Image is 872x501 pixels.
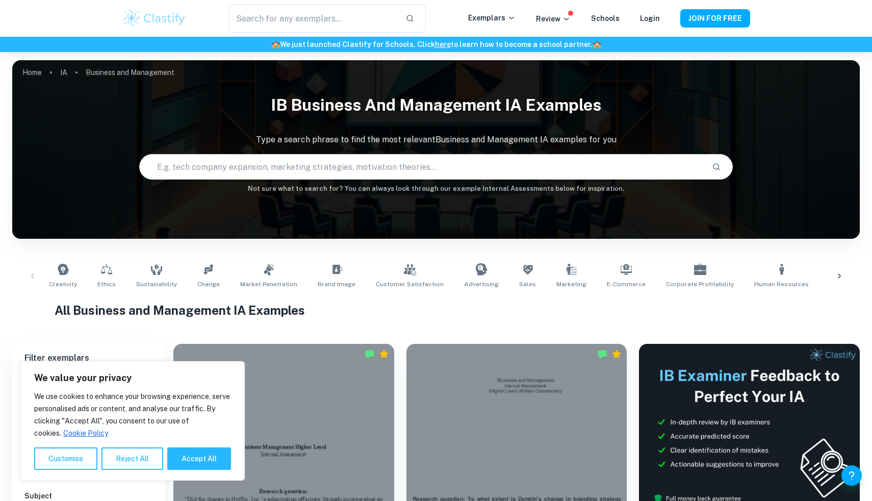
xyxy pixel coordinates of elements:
[34,390,231,439] p: We use cookies to enhance your browsing experience, serve personalised ads or content, and analys...
[365,349,375,359] img: Marked
[2,39,870,50] h6: We just launched Clastify for Schools. Click to learn how to become a school partner.
[593,40,601,48] span: 🏫
[34,447,97,470] button: Customise
[519,280,536,289] span: Sales
[97,280,116,289] span: Ethics
[101,447,163,470] button: Reject All
[468,12,516,23] p: Exemplars
[63,429,109,438] a: Cookie Policy
[34,372,231,384] p: We value your privacy
[12,134,860,146] p: Type a search phrase to find the most relevant Business and Management IA examples for you
[607,280,646,289] span: E-commerce
[136,280,177,289] span: Sustainability
[240,280,297,289] span: Market Penetration
[86,67,174,78] p: Business and Management
[376,280,444,289] span: Customer Satisfaction
[49,280,77,289] span: Creativity
[640,14,660,22] a: Login
[611,349,622,359] div: Premium
[122,8,187,29] img: Clastify logo
[22,65,42,80] a: Home
[556,280,586,289] span: Marketing
[12,184,860,194] h6: Not sure what to search for? You can always look through our example Internal Assessments below f...
[60,65,67,80] a: IA
[536,13,571,24] p: Review
[197,280,220,289] span: Change
[754,280,809,289] span: Human Resources
[20,361,245,481] div: We value your privacy
[666,280,734,289] span: Corporate Profitability
[591,14,620,22] a: Schools
[318,280,355,289] span: Brand Image
[708,158,725,176] button: Search
[12,89,860,121] h1: IB Business and Management IA examples
[140,153,703,181] input: E.g. tech company expansion, marketing strategies, motivation theories...
[229,4,397,33] input: Search for any exemplars...
[841,465,862,486] button: Help and Feedback
[597,349,607,359] img: Marked
[379,349,389,359] div: Premium
[167,447,231,470] button: Accept All
[435,40,451,48] a: here
[12,344,165,372] h6: Filter exemplars
[464,280,499,289] span: Advertising
[271,40,280,48] span: 🏫
[55,301,817,319] h1: All Business and Management IA Examples
[680,9,750,28] button: JOIN FOR FREE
